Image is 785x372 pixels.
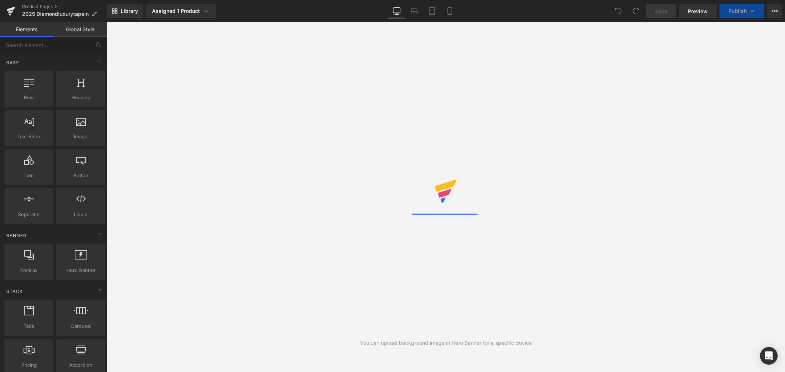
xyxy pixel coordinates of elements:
[59,94,103,101] span: Heading
[767,4,782,18] button: More
[59,322,103,330] span: Carousel
[59,211,103,218] span: Liquid
[6,59,20,66] span: Base
[7,94,51,101] span: Row
[53,22,107,37] a: Global Style
[360,339,532,347] div: You can upload background image in Hero Banner for a specific device
[629,4,643,18] button: Redo
[6,288,24,295] span: Stack
[107,4,143,18] a: New Library
[6,232,27,239] span: Banner
[7,133,51,140] span: Text Block
[655,7,667,15] span: Save
[423,4,441,18] a: Tablet
[7,211,51,218] span: Separator
[59,267,103,274] span: Hero Banner
[152,7,210,15] div: Assigned 1 Product
[388,4,406,18] a: Desktop
[59,361,103,369] span: Accordion
[22,4,107,10] a: Product Pages
[679,4,717,18] a: Preview
[688,7,708,15] span: Preview
[7,172,51,179] span: Icon
[7,361,51,369] span: Pricing
[7,267,51,274] span: Parallax
[760,347,778,365] div: Open Intercom Messenger
[728,8,747,14] span: Publish
[611,4,626,18] button: Undo
[7,322,51,330] span: Tabs
[59,172,103,179] span: Button
[406,4,423,18] a: Laptop
[59,133,103,140] span: Image
[719,4,764,18] button: Publish
[22,11,89,17] span: 2025 Diamondluxurytapein
[441,4,459,18] a: Mobile
[121,8,138,14] span: Library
